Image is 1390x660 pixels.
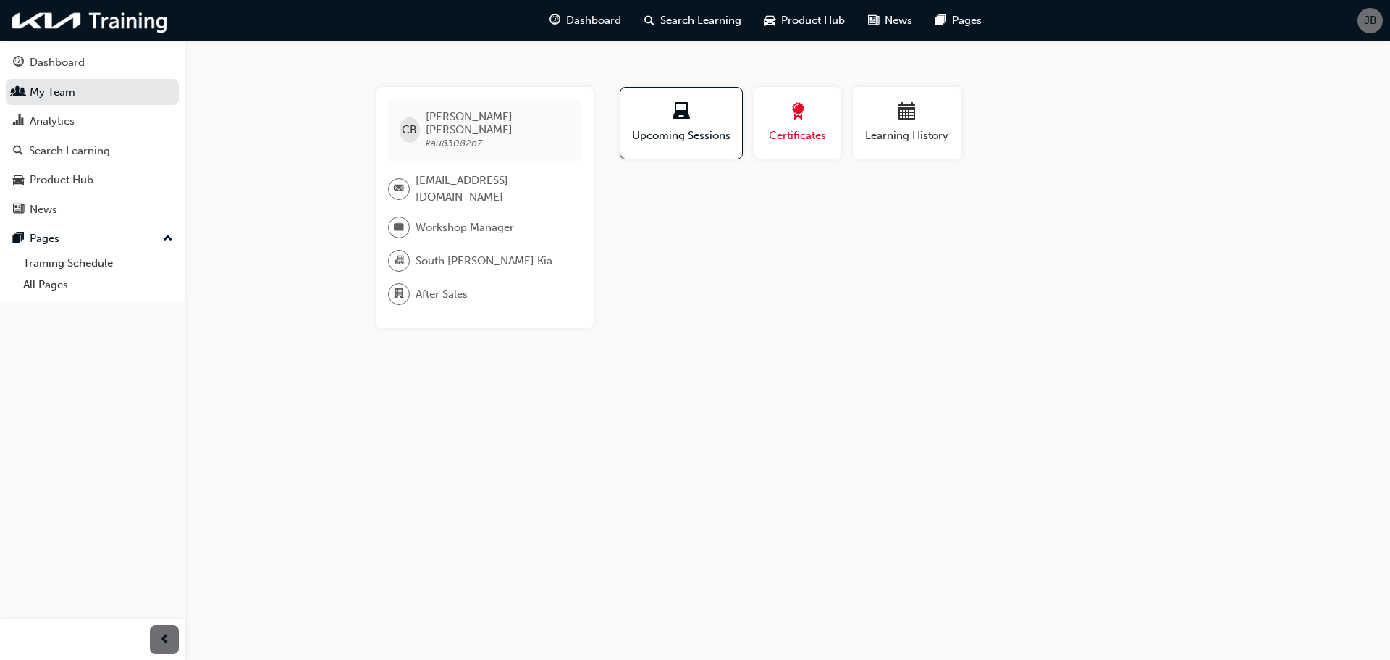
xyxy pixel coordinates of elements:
a: Analytics [6,108,179,135]
a: Product Hub [6,167,179,193]
a: Search Learning [6,138,179,164]
button: Pages [6,225,179,252]
span: organisation-icon [394,251,404,270]
span: After Sales [416,286,468,303]
span: News [885,12,912,29]
a: guage-iconDashboard [538,6,633,35]
span: news-icon [13,204,24,217]
span: Learning History [864,128,951,144]
button: JB [1357,8,1383,33]
span: Pages [952,12,982,29]
a: Dashboard [6,49,179,76]
img: kia-training [7,6,174,35]
span: Workshop Manager [416,220,514,236]
span: Certificates [765,128,830,144]
span: car-icon [764,12,775,30]
span: Search Learning [660,12,741,29]
span: briefcase-icon [394,218,404,237]
div: Product Hub [30,172,93,188]
a: car-iconProduct Hub [753,6,856,35]
span: laptop-icon [673,103,690,122]
span: Dashboard [566,12,621,29]
div: Search Learning [29,143,110,159]
span: prev-icon [159,631,170,649]
button: Certificates [754,87,841,159]
span: news-icon [868,12,879,30]
span: search-icon [13,145,23,158]
span: email-icon [394,180,404,199]
span: pages-icon [13,233,24,246]
span: pages-icon [935,12,946,30]
div: News [30,201,57,218]
span: [EMAIL_ADDRESS][DOMAIN_NAME] [416,172,570,205]
span: CB [402,122,417,138]
a: All Pages [17,274,179,296]
span: search-icon [644,12,654,30]
span: car-icon [13,174,24,187]
span: South [PERSON_NAME] Kia [416,253,552,270]
span: Upcoming Sessions [631,128,731,144]
span: up-icon [163,230,173,248]
span: chart-icon [13,115,24,128]
span: guage-icon [13,57,24,70]
div: Dashboard [30,54,85,71]
span: award-icon [789,103,806,122]
div: Analytics [30,113,75,130]
span: guage-icon [549,12,560,30]
span: calendar-icon [898,103,916,122]
a: search-iconSearch Learning [633,6,753,35]
a: Training Schedule [17,252,179,275]
span: [PERSON_NAME] [PERSON_NAME] [426,110,570,136]
span: kau83082b7 [426,137,482,149]
span: JB [1364,12,1377,29]
span: department-icon [394,285,404,304]
a: News [6,196,179,223]
div: Pages [30,230,59,247]
a: pages-iconPages [924,6,993,35]
span: Product Hub [781,12,845,29]
a: My Team [6,79,179,106]
a: news-iconNews [856,6,924,35]
button: Upcoming Sessions [620,87,743,159]
span: people-icon [13,86,24,99]
button: Learning History [853,87,961,159]
button: DashboardMy TeamAnalyticsSearch LearningProduct HubNews [6,46,179,225]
